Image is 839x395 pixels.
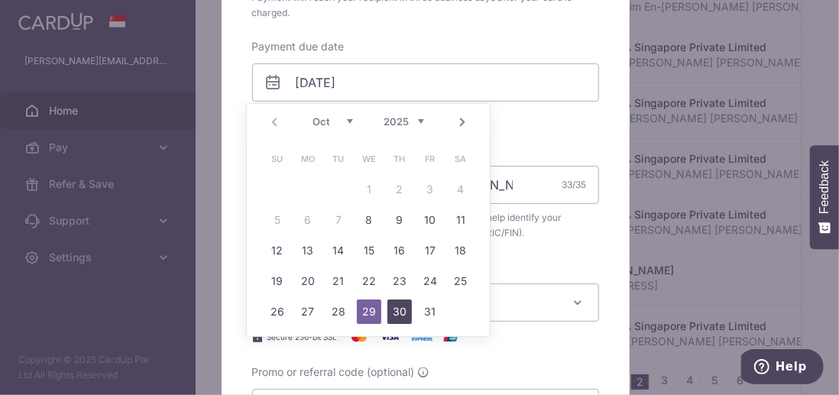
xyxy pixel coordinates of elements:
[265,238,290,263] a: 12
[265,147,290,171] span: Sunday
[326,238,351,263] a: 14
[252,39,345,54] label: Payment due date
[810,145,839,249] button: Feedback - Show survey
[418,208,442,232] a: 10
[374,328,405,346] img: Visa
[387,299,412,324] a: 30
[357,147,381,171] span: Wednesday
[265,299,290,324] a: 26
[449,208,473,232] a: 11
[418,147,442,171] span: Friday
[405,328,436,346] img: American Express
[436,328,466,346] img: UnionPay
[296,147,320,171] span: Monday
[296,238,320,263] a: 13
[357,299,381,324] a: 29
[418,299,442,324] a: 31
[449,238,473,263] a: 18
[252,63,599,102] input: DD / MM / YYYY
[453,113,471,131] a: Next
[387,269,412,293] a: 23
[326,147,351,171] span: Tuesday
[326,269,351,293] a: 21
[357,238,381,263] a: 15
[357,269,381,293] a: 22
[562,177,587,193] div: 33/35
[387,208,412,232] a: 9
[741,349,824,387] iframe: Opens a widget where you can find more information
[387,147,412,171] span: Thursday
[296,269,320,293] a: 20
[418,269,442,293] a: 24
[296,299,320,324] a: 27
[344,328,374,346] img: Mastercard
[449,147,473,171] span: Saturday
[267,331,338,343] span: Secure 256-bit SSL
[387,238,412,263] a: 16
[326,299,351,324] a: 28
[818,160,831,214] span: Feedback
[265,269,290,293] a: 19
[357,208,381,232] a: 8
[449,269,473,293] a: 25
[418,238,442,263] a: 17
[252,364,415,380] span: Promo or referral code (optional)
